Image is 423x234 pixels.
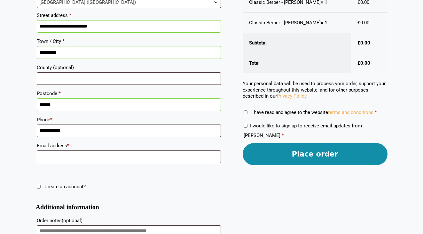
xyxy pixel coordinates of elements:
[357,40,370,46] bdi: 0.00
[244,124,247,128] input: I would like to sign up to receive email updates from [PERSON_NAME].
[251,109,373,115] span: I have read and agree to the website
[357,20,369,26] bdi: 0.00
[244,123,362,138] label: I would like to sign up to receive email updates from [PERSON_NAME].
[357,60,360,66] span: £
[357,40,360,46] span: £
[243,143,388,165] button: Place order
[37,11,221,20] label: Street address
[243,13,351,33] td: Classic Berber - [PERSON_NAME]
[277,93,306,99] a: Privacy Policy
[36,206,222,209] h3: Additional information
[37,216,221,225] label: Order notes
[357,60,370,66] bdi: 0.00
[243,81,388,100] p: Your personal data will be used to process your order, support your experience throughout this we...
[37,89,221,98] label: Postcode
[37,185,41,189] input: Create an account?
[37,141,221,150] label: Email address
[357,20,360,26] span: £
[328,109,373,115] a: terms and conditions
[62,218,82,223] span: (optional)
[44,184,86,190] span: Create an account?
[53,65,74,70] span: (optional)
[243,33,351,53] th: Subtotal
[37,115,221,125] label: Phone
[37,36,221,46] label: Town / City
[244,110,247,114] input: I have read and agree to the websiteterms and conditions *
[375,109,377,115] abbr: required
[37,63,221,72] label: County
[243,53,351,73] th: Total
[321,20,327,26] strong: × 1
